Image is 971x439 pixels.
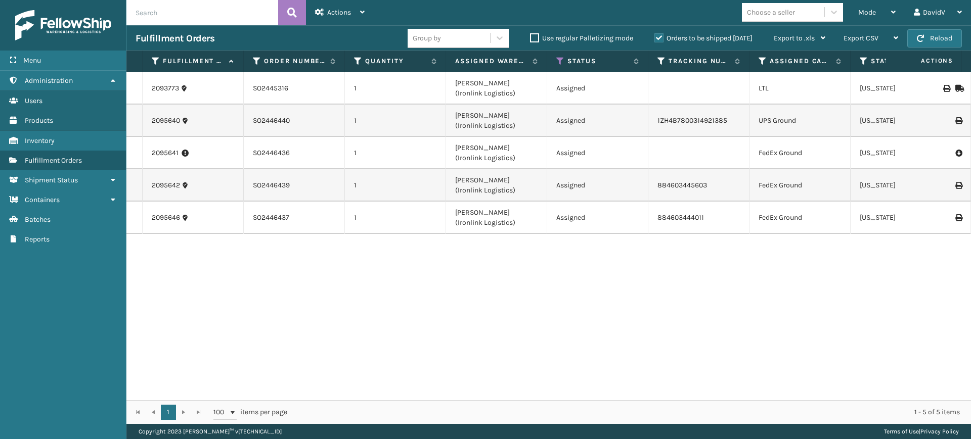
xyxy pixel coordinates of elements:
[530,34,633,42] label: Use regular Palletizing mode
[25,96,42,105] span: Users
[657,181,707,189] a: 884603445603
[244,137,345,169] td: SO2446436
[152,180,180,190] a: 2095642
[244,72,345,105] td: SO2445316
[152,148,179,158] a: 2095641
[749,137,851,169] td: FedEx Ground
[455,57,527,66] label: Assigned Warehouse
[955,214,961,221] i: Print Label
[244,169,345,202] td: SO2446439
[747,7,795,18] div: Choose a seller
[213,407,229,417] span: 100
[213,405,287,420] span: items per page
[244,202,345,234] td: SO2446437
[25,215,51,224] span: Batches
[446,137,547,169] td: [PERSON_NAME] (Ironlink Logistics)
[884,424,959,439] div: |
[943,85,949,92] i: Print BOL
[25,76,73,85] span: Administration
[955,117,961,124] i: Print Label
[345,72,446,105] td: 1
[770,57,831,66] label: Assigned Carrier Service
[889,53,959,69] span: Actions
[365,57,426,66] label: Quantity
[23,56,41,65] span: Menu
[446,169,547,202] td: [PERSON_NAME] (Ironlink Logistics)
[920,428,959,435] a: Privacy Policy
[858,8,876,17] span: Mode
[25,176,78,184] span: Shipment Status
[345,202,446,234] td: 1
[547,72,648,105] td: Assigned
[749,72,851,105] td: LTL
[749,105,851,137] td: UPS Ground
[851,202,952,234] td: [US_STATE]
[136,32,214,44] h3: Fulfillment Orders
[345,169,446,202] td: 1
[446,72,547,105] td: [PERSON_NAME] (Ironlink Logistics)
[327,8,351,17] span: Actions
[884,428,919,435] a: Terms of Use
[264,57,325,66] label: Order Number
[25,196,60,204] span: Containers
[345,105,446,137] td: 1
[547,105,648,137] td: Assigned
[152,116,180,126] a: 2095640
[851,72,952,105] td: [US_STATE]
[955,148,961,158] i: Pull Label
[907,29,962,47] button: Reload
[547,137,648,169] td: Assigned
[446,202,547,234] td: [PERSON_NAME] (Ironlink Logistics)
[25,116,53,125] span: Products
[657,213,704,222] a: 884603444011
[749,169,851,202] td: FedEx Ground
[669,57,730,66] label: Tracking Number
[161,405,176,420] a: 1
[844,34,878,42] span: Export CSV
[749,202,851,234] td: FedEx Ground
[301,407,960,417] div: 1 - 5 of 5 items
[25,136,55,145] span: Inventory
[774,34,815,42] span: Export to .xls
[851,169,952,202] td: [US_STATE]
[163,57,224,66] label: Fulfillment Order Id
[955,85,961,92] i: Mark as Shipped
[139,424,282,439] p: Copyright 2023 [PERSON_NAME]™ v [TECHNICAL_ID]
[152,83,179,93] a: 2093773
[567,57,629,66] label: Status
[25,235,50,243] span: Reports
[15,10,111,40] img: logo
[851,105,952,137] td: [US_STATE]
[244,105,345,137] td: SO2446440
[25,156,82,165] span: Fulfillment Orders
[345,137,446,169] td: 1
[152,213,180,223] a: 2095646
[851,137,952,169] td: [US_STATE]
[547,202,648,234] td: Assigned
[413,33,441,43] div: Group by
[547,169,648,202] td: Assigned
[446,105,547,137] td: [PERSON_NAME] (Ironlink Logistics)
[657,116,727,125] a: 1ZH4B7800314921385
[871,57,932,66] label: State
[654,34,753,42] label: Orders to be shipped [DATE]
[955,182,961,189] i: Print Label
